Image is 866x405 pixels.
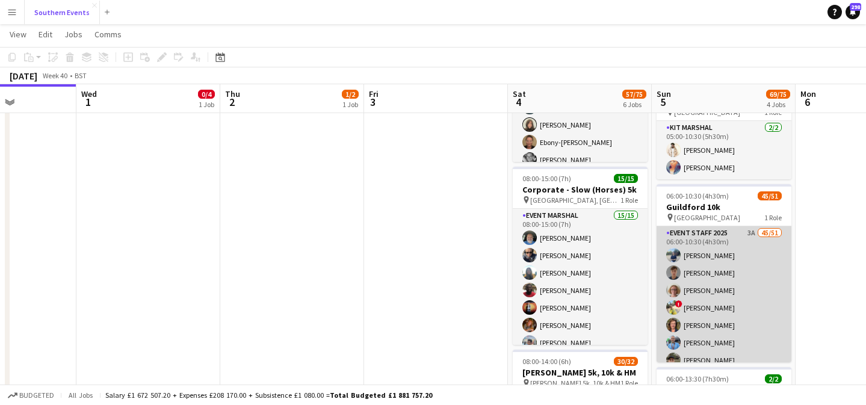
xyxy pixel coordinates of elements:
[40,71,70,80] span: Week 40
[522,174,571,183] span: 08:00-15:00 (7h)
[799,95,816,109] span: 6
[225,88,240,99] span: Thu
[758,191,782,200] span: 45/51
[369,88,379,99] span: Fri
[657,202,791,212] h3: Guildford 10k
[60,26,87,42] a: Jobs
[34,26,57,42] a: Edit
[765,374,782,383] span: 2/2
[198,90,215,99] span: 0/4
[614,357,638,366] span: 30/32
[850,3,861,11] span: 298
[5,26,31,42] a: View
[530,379,620,388] span: [PERSON_NAME] 5k, 10k & HM
[766,90,790,99] span: 69/75
[90,26,126,42] a: Comms
[620,196,638,205] span: 1 Role
[620,379,638,388] span: 1 Role
[199,100,214,109] div: 1 Job
[675,300,682,308] span: !
[846,5,860,19] a: 298
[64,29,82,40] span: Jobs
[342,100,358,109] div: 1 Job
[622,90,646,99] span: 57/75
[666,191,729,200] span: 06:00-10:30 (4h30m)
[666,374,729,383] span: 06:00-13:30 (7h30m)
[623,100,646,109] div: 6 Jobs
[223,95,240,109] span: 2
[530,196,620,205] span: [GEOGRAPHIC_DATA], [GEOGRAPHIC_DATA]
[513,167,648,345] app-job-card: 08:00-15:00 (7h)15/15Corporate - Slow (Horses) 5k [GEOGRAPHIC_DATA], [GEOGRAPHIC_DATA]1 RoleEvent...
[800,88,816,99] span: Mon
[522,357,571,366] span: 08:00-14:00 (6h)
[330,391,432,400] span: Total Budgeted £1 881 757.20
[657,88,671,99] span: Sun
[6,389,56,402] button: Budgeted
[81,88,97,99] span: Wed
[513,184,648,195] h3: Corporate - Slow (Horses) 5k
[79,95,97,109] span: 1
[367,95,379,109] span: 3
[513,88,526,99] span: Sat
[657,68,791,179] app-job-card: 05:00-10:30 (5h30m)2/2RT Kit Assistant - [GEOGRAPHIC_DATA] 10k [GEOGRAPHIC_DATA]1 RoleKit Marshal...
[10,29,26,40] span: View
[39,29,52,40] span: Edit
[511,95,526,109] span: 4
[75,71,87,80] div: BST
[657,121,791,179] app-card-role: Kit Marshal2/205:00-10:30 (5h30m)[PERSON_NAME][PERSON_NAME]
[513,367,648,378] h3: [PERSON_NAME] 5k, 10k & HM
[767,100,790,109] div: 4 Jobs
[105,391,432,400] div: Salary £1 672 507.20 + Expenses £208 170.00 + Subsistence £1 080.00 =
[25,1,100,24] button: Southern Events
[657,184,791,362] app-job-card: 06:00-10:30 (4h30m)45/51Guildford 10k [GEOGRAPHIC_DATA]1 RoleEvent Staff 20253A45/5106:00-10:30 (...
[342,90,359,99] span: 1/2
[10,70,37,82] div: [DATE]
[764,213,782,222] span: 1 Role
[614,174,638,183] span: 15/15
[19,391,54,400] span: Budgeted
[674,213,740,222] span: [GEOGRAPHIC_DATA]
[655,95,671,109] span: 5
[94,29,122,40] span: Comms
[66,391,95,400] span: All jobs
